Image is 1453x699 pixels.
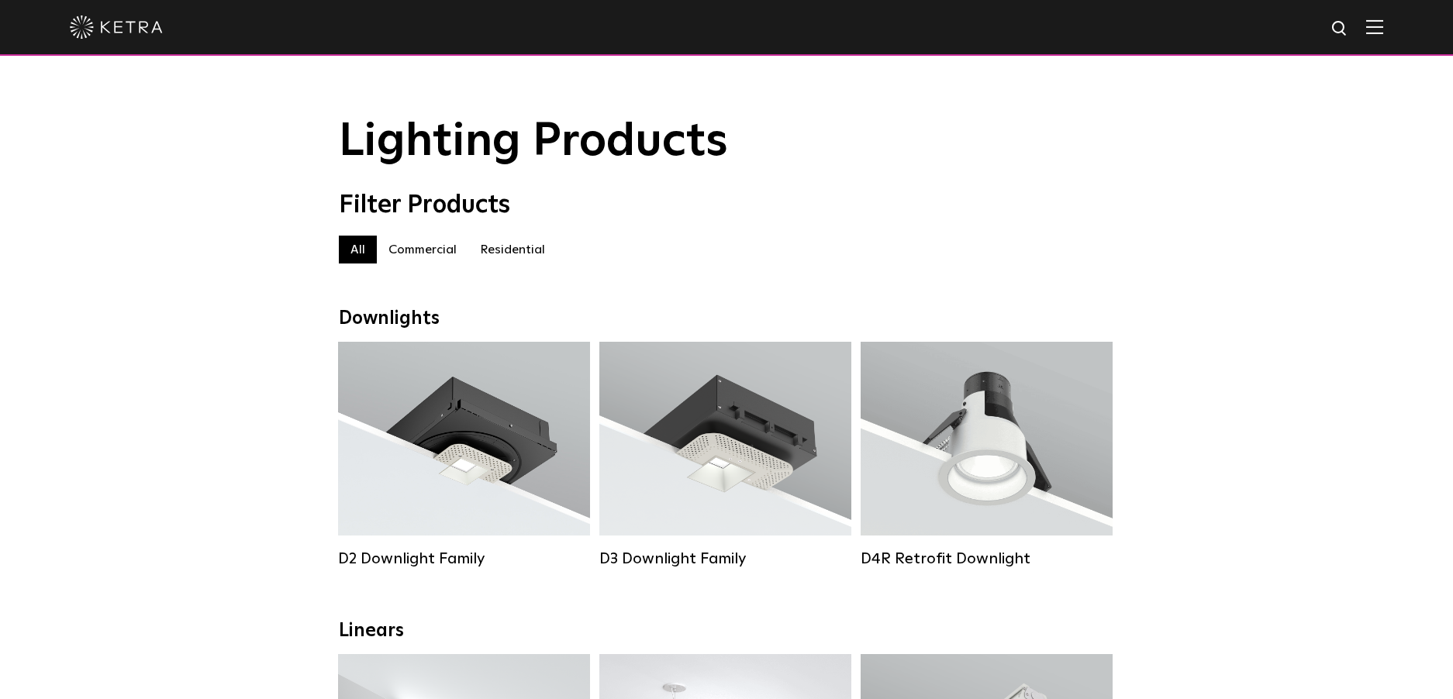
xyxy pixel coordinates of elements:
[339,308,1114,330] div: Downlights
[338,549,590,568] div: D2 Downlight Family
[339,620,1114,642] div: Linears
[70,15,163,39] img: ketra-logo-2019-white
[377,236,468,263] label: Commercial
[599,342,851,568] a: D3 Downlight Family Lumen Output:700 / 900 / 1100Colors:White / Black / Silver / Bronze / Paintab...
[599,549,851,568] div: D3 Downlight Family
[1366,19,1383,34] img: Hamburger%20Nav.svg
[1330,19,1350,39] img: search icon
[339,191,1114,220] div: Filter Products
[338,342,590,568] a: D2 Downlight Family Lumen Output:1200Colors:White / Black / Gloss Black / Silver / Bronze / Silve...
[339,236,377,263] label: All
[861,549,1113,568] div: D4R Retrofit Downlight
[468,236,557,263] label: Residential
[861,342,1113,568] a: D4R Retrofit Downlight Lumen Output:800Colors:White / BlackBeam Angles:15° / 25° / 40° / 60°Watta...
[339,119,728,165] span: Lighting Products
